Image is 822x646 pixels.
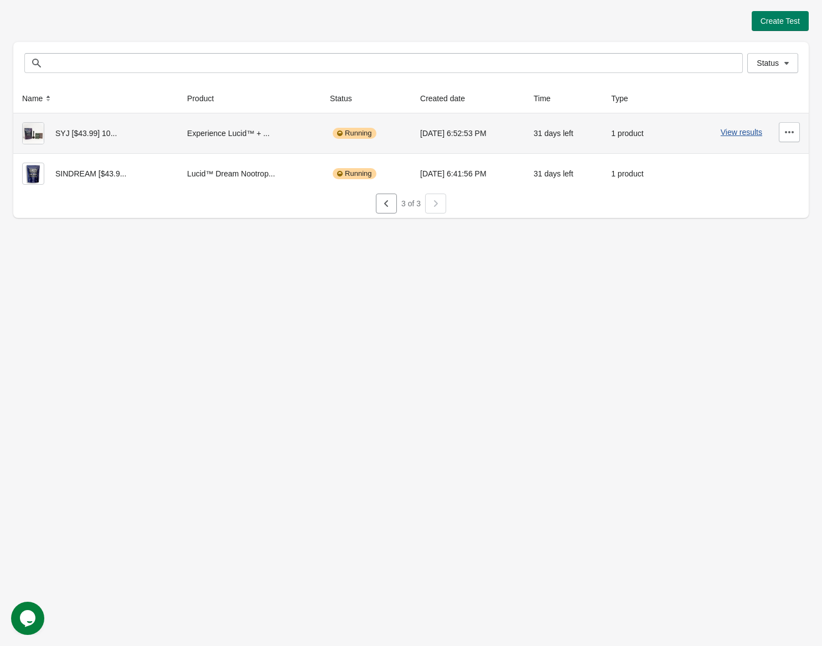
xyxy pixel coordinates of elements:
div: [DATE] 6:52:53 PM [420,122,516,144]
div: Lucid™ Dream Nootrop... [187,163,312,185]
span: SINDREAM [$43.9... [55,169,126,178]
span: Status [757,59,779,67]
div: Running [333,168,376,179]
button: Status [325,88,368,108]
div: Running [333,128,376,139]
button: Create Test [752,11,809,31]
span: SYJ [$43.99] 10... [55,129,117,138]
button: Status [747,53,798,73]
span: Create Test [761,17,800,25]
div: [DATE] 6:41:56 PM [420,163,516,185]
button: Product [183,88,229,108]
div: 1 product [611,122,661,144]
div: Experience Lucid™ + ... [187,122,312,144]
div: 31 days left [534,122,593,144]
button: View results [721,128,762,137]
button: Type [607,88,643,108]
span: 3 of 3 [401,199,421,208]
button: Name [18,88,58,108]
div: 1 product [611,163,661,185]
button: Time [529,88,566,108]
iframe: chat widget [11,602,46,635]
div: 31 days left [534,163,593,185]
button: Created date [416,88,480,108]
